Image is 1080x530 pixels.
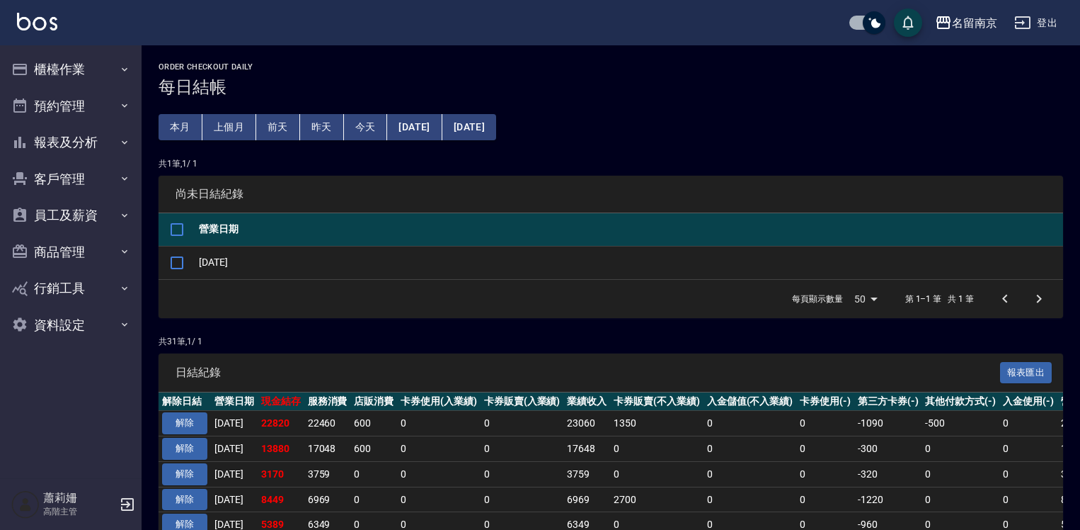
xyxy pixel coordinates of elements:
[350,487,397,512] td: 0
[211,411,258,436] td: [DATE]
[159,157,1063,170] p: 共 1 筆, 1 / 1
[397,436,481,462] td: 0
[6,51,136,88] button: 櫃檯作業
[481,411,564,436] td: 0
[481,487,564,512] td: 0
[442,114,496,140] button: [DATE]
[703,436,797,462] td: 0
[11,490,40,519] img: Person
[703,487,797,512] td: 0
[350,461,397,487] td: 0
[159,335,1063,348] p: 共 31 筆, 1 / 1
[703,461,797,487] td: 0
[610,411,703,436] td: 1350
[796,411,854,436] td: 0
[999,487,1057,512] td: 0
[6,161,136,198] button: 客戶管理
[387,114,442,140] button: [DATE]
[849,280,883,318] div: 50
[1000,365,1052,378] a: 報表匯出
[17,13,57,30] img: Logo
[792,293,843,305] p: 每頁顯示數量
[350,411,397,436] td: 600
[43,491,115,505] h5: 蕭莉姍
[921,436,999,462] td: 0
[854,411,922,436] td: -1090
[43,505,115,518] p: 高階主管
[350,393,397,411] th: 店販消費
[397,461,481,487] td: 0
[6,234,136,271] button: 商品管理
[999,436,1057,462] td: 0
[703,393,797,411] th: 入金儲值(不入業績)
[563,393,610,411] th: 業績收入
[921,411,999,436] td: -500
[481,436,564,462] td: 0
[211,487,258,512] td: [DATE]
[6,197,136,234] button: 員工及薪資
[159,62,1063,72] h2: Order checkout daily
[304,461,351,487] td: 3759
[6,88,136,125] button: 預約管理
[300,114,344,140] button: 昨天
[1000,362,1052,384] button: 報表匯出
[610,461,703,487] td: 0
[258,411,304,436] td: 22820
[563,436,610,462] td: 17648
[610,436,703,462] td: 0
[304,487,351,512] td: 6969
[905,293,974,305] p: 第 1–1 筆 共 1 筆
[397,393,481,411] th: 卡券使用(入業績)
[999,461,1057,487] td: 0
[176,366,1000,380] span: 日結紀錄
[256,114,300,140] button: 前天
[1009,10,1063,36] button: 登出
[854,436,922,462] td: -300
[258,393,304,411] th: 現金結存
[563,411,610,436] td: 23060
[159,393,211,411] th: 解除日結
[258,487,304,512] td: 8449
[397,487,481,512] td: 0
[195,246,1063,279] td: [DATE]
[796,393,854,411] th: 卡券使用(-)
[796,436,854,462] td: 0
[304,436,351,462] td: 17048
[929,9,1003,38] button: 名留南京
[211,461,258,487] td: [DATE]
[344,114,388,140] button: 今天
[854,393,922,411] th: 第三方卡券(-)
[159,77,1063,97] h3: 每日結帳
[999,411,1057,436] td: 0
[202,114,256,140] button: 上個月
[350,436,397,462] td: 600
[610,487,703,512] td: 2700
[211,393,258,411] th: 營業日期
[6,307,136,344] button: 資料設定
[563,461,610,487] td: 3759
[796,461,854,487] td: 0
[176,187,1046,201] span: 尚未日結紀錄
[796,487,854,512] td: 0
[952,14,997,32] div: 名留南京
[610,393,703,411] th: 卡券販賣(不入業績)
[854,487,922,512] td: -1220
[854,461,922,487] td: -320
[304,411,351,436] td: 22460
[159,114,202,140] button: 本月
[162,438,207,460] button: 解除
[195,213,1063,247] th: 營業日期
[894,9,922,37] button: save
[211,436,258,462] td: [DATE]
[162,489,207,511] button: 解除
[304,393,351,411] th: 服務消費
[6,124,136,161] button: 報表及分析
[162,412,207,434] button: 解除
[999,393,1057,411] th: 入金使用(-)
[703,411,797,436] td: 0
[921,461,999,487] td: 0
[258,461,304,487] td: 3170
[921,487,999,512] td: 0
[563,487,610,512] td: 6969
[481,393,564,411] th: 卡券販賣(入業績)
